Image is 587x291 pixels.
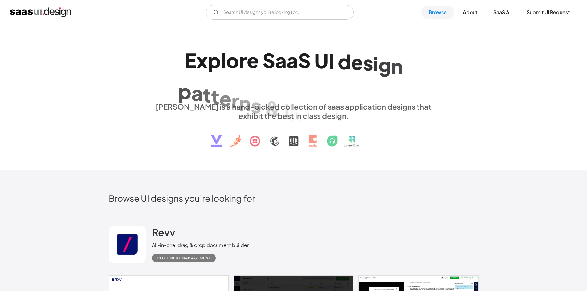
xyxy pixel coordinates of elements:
div: t [211,85,219,108]
a: Submit UI Request [519,6,577,19]
input: Search UI designs you're looking for... [206,5,354,20]
div: g [378,53,391,77]
div: Document Management [157,254,211,262]
a: About [455,6,485,19]
a: Browse [421,6,454,19]
a: home [10,7,71,17]
div: p [208,48,221,72]
div: All-in-one, drag & drop document builder [152,241,249,249]
div: a [191,81,203,105]
div: S [298,48,311,72]
div: I [328,49,334,73]
div: e [247,48,259,72]
div: n [239,91,251,115]
div: U [314,49,328,72]
div: & [265,96,281,120]
div: x [196,48,208,72]
div: i [373,52,378,75]
div: d [338,50,351,73]
a: Revv [152,226,175,241]
h2: Revv [152,226,175,238]
div: a [287,48,298,72]
div: p [178,79,191,103]
div: i [284,99,290,123]
div: n [290,102,301,126]
div: S [263,48,275,72]
div: [PERSON_NAME] is a hand-picked collection of saas application designs that exhibit the best in cl... [152,102,435,120]
a: SaaS Ai [486,6,518,19]
h1: Explore SaaS UI design patterns & interactions. [152,48,435,96]
div: e [219,87,231,110]
img: text, icon, saas logo [200,120,387,152]
div: e [351,50,363,74]
div: s [363,51,373,75]
form: Email Form [206,5,354,20]
div: l [221,48,226,72]
div: a [275,48,287,72]
div: o [226,48,239,72]
div: n [391,54,403,78]
div: t [203,83,211,106]
div: r [231,89,239,112]
h2: Browse UI designs you’re looking for [109,193,479,204]
div: r [239,48,247,72]
div: E [185,48,196,72]
div: s [251,94,261,117]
